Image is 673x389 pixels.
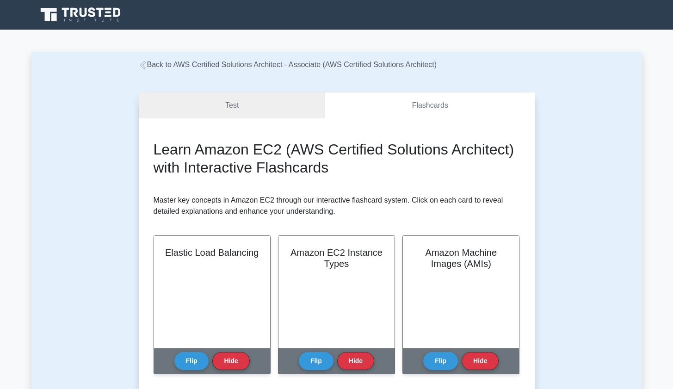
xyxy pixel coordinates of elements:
h2: Learn Amazon EC2 (AWS Certified Solutions Architect) with Interactive Flashcards [154,141,520,176]
button: Hide [462,352,499,370]
a: Test [139,93,326,119]
h2: Amazon Machine Images (AMIs) [414,247,508,269]
button: Flip [174,352,209,370]
h2: Elastic Load Balancing [165,247,259,258]
h2: Amazon EC2 Instance Types [290,247,383,269]
button: Flip [299,352,333,370]
button: Hide [337,352,374,370]
button: Flip [423,352,458,370]
p: Master key concepts in Amazon EC2 through our interactive flashcard system. Click on each card to... [154,195,520,217]
a: Flashcards [325,93,534,119]
button: Hide [212,352,249,370]
a: Back to AWS Certified Solutions Architect - Associate (AWS Certified Solutions Architect) [139,61,437,68]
